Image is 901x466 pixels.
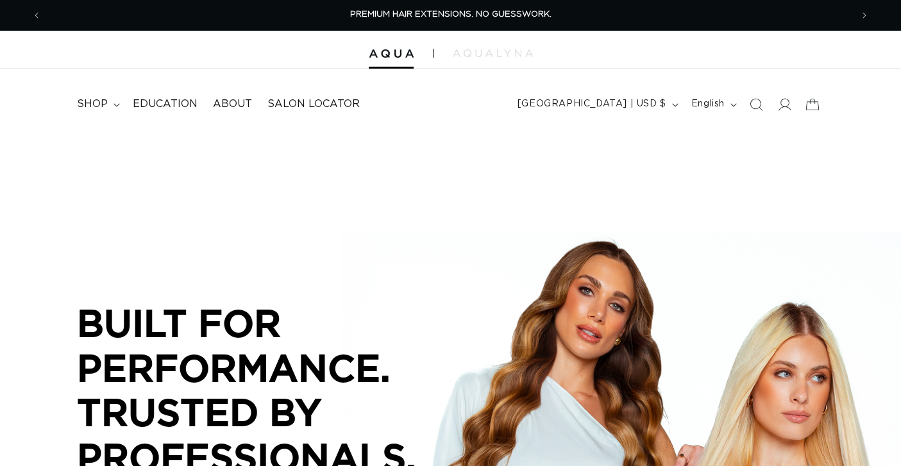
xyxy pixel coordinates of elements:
[205,90,260,119] a: About
[518,97,666,111] span: [GEOGRAPHIC_DATA] | USD $
[850,3,879,28] button: Next announcement
[267,97,360,111] span: Salon Locator
[125,90,205,119] a: Education
[691,97,725,111] span: English
[684,92,742,117] button: English
[22,3,51,28] button: Previous announcement
[369,49,414,58] img: Aqua Hair Extensions
[350,10,552,19] span: PREMIUM HAIR EXTENSIONS. NO GUESSWORK.
[510,92,684,117] button: [GEOGRAPHIC_DATA] | USD $
[69,90,125,119] summary: shop
[260,90,367,119] a: Salon Locator
[742,90,770,119] summary: Search
[133,97,198,111] span: Education
[77,97,108,111] span: shop
[453,49,533,57] img: aqualyna.com
[213,97,252,111] span: About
